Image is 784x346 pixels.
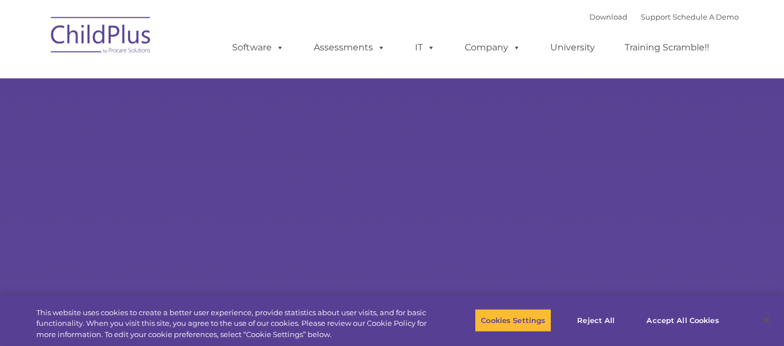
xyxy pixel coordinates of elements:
[539,36,606,59] a: University
[303,36,396,59] a: Assessments
[754,308,778,333] button: Close
[561,308,631,332] button: Reject All
[454,36,532,59] a: Company
[475,308,551,332] button: Cookies Settings
[589,12,627,21] a: Download
[641,12,670,21] a: Support
[673,12,739,21] a: Schedule A Demo
[640,308,725,332] button: Accept All Cookies
[613,36,720,59] a: Training Scramble!!
[36,307,431,340] div: This website uses cookies to create a better user experience, provide statistics about user visit...
[589,12,739,21] font: |
[221,36,295,59] a: Software
[45,9,157,65] img: ChildPlus by Procare Solutions
[404,36,446,59] a: IT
